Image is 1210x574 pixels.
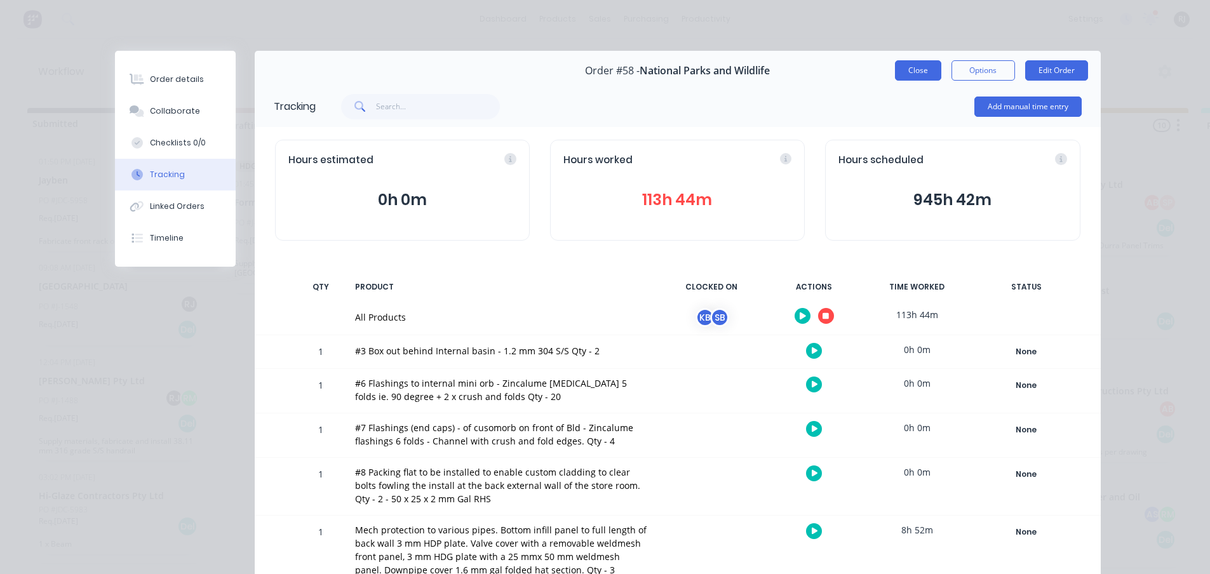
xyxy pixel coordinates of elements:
div: #7 Flashings (end caps) - of cusomorb on front of Bld - Zincalume flashings 6 folds - Channel wit... [355,421,649,448]
input: Search... [376,94,500,119]
button: None [980,421,1073,439]
div: Tracking [150,169,185,180]
button: Collaborate [115,95,236,127]
div: None [981,344,1072,360]
button: Options [951,60,1015,81]
button: Tracking [115,159,236,190]
button: Order details [115,63,236,95]
div: None [981,466,1072,483]
span: National Parks and Wildlife [640,65,770,77]
button: 0h 0m [288,188,516,212]
button: Checklists 0/0 [115,127,236,159]
div: 0h 0m [870,369,965,397]
div: 1 [302,460,340,515]
button: Timeline [115,222,236,254]
button: 945h 42m [838,188,1066,212]
div: 113h 44m [870,300,965,329]
div: Checklists 0/0 [150,137,206,149]
div: #8 Packing flat to be installed to enable custom cladding to clear bolts fowling the install at t... [355,465,649,505]
div: 8h 52m [870,516,965,544]
div: Collaborate [150,105,200,117]
div: 1 [302,371,340,413]
div: ACTIONS [767,274,862,300]
div: STATUS [972,274,1080,300]
button: None [980,465,1073,483]
div: 1 [302,337,340,368]
div: SB [710,308,729,327]
span: Hours scheduled [838,153,924,168]
div: None [981,377,1072,394]
div: #3 Box out behind Internal basin - 1.2 mm 304 S/S Qty - 2 [355,344,649,357]
div: All Products [355,310,649,324]
div: PRODUCT [347,274,656,300]
div: 0h 0m [870,413,965,442]
button: None [980,523,1073,541]
button: Linked Orders [115,190,236,222]
button: Add manual time entry [974,97,1082,117]
button: Close [895,60,941,81]
div: 0h 0m [870,458,965,486]
span: Hours estimated [288,153,373,168]
button: 113h 44m [563,188,791,212]
button: None [980,343,1073,361]
div: 0h 0m [870,335,965,364]
div: None [981,422,1072,438]
div: TIME WORKED [870,274,965,300]
div: #6 Flashings to internal mini orb - Zincalume [MEDICAL_DATA] 5 folds ie. 90 degree + 2 x crush an... [355,377,649,403]
div: Linked Orders [150,201,205,212]
div: Tracking [274,99,316,114]
div: QTY [302,274,340,300]
button: None [980,377,1073,394]
div: Order details [150,74,204,85]
button: Edit Order [1025,60,1088,81]
div: None [981,524,1072,540]
div: Timeline [150,232,184,244]
div: KB [696,308,715,327]
span: Order #58 - [585,65,640,77]
div: CLOCKED ON [664,274,759,300]
span: Hours worked [563,153,633,168]
div: 1 [302,415,340,457]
